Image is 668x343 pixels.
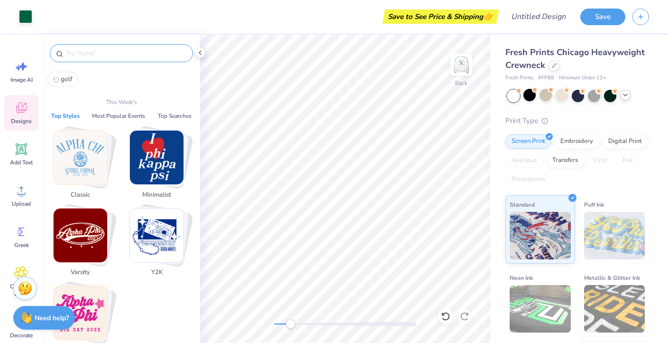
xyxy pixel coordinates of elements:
img: Neon Ink [510,285,571,333]
input: Try "Alpha" [65,48,187,58]
span: Image AI [10,76,33,84]
img: Minimalist [130,131,183,184]
button: Save [580,9,625,25]
div: Back [455,79,467,87]
div: Save to See Price & Shipping [385,10,496,24]
button: golf0 [47,72,78,86]
span: Y2K [141,268,172,277]
button: Top Styles [48,111,82,121]
div: Rhinestones [505,172,551,187]
span: # FP88 [538,74,554,82]
div: Accessibility label [286,319,295,329]
span: Greek [14,241,29,249]
div: Foil [616,153,639,168]
div: Print Type [505,115,649,126]
span: Neon Ink [510,273,533,283]
span: Decorate [10,332,33,339]
div: Screen Print [505,134,551,149]
span: Standard [510,200,535,210]
div: Embroidery [554,134,599,149]
span: Classic [65,191,96,200]
span: Minimum Order: 12 + [559,74,606,82]
img: Metallic & Glitter Ink [584,285,645,333]
div: Vinyl [587,153,613,168]
span: 👉 [483,10,494,22]
div: Transfers [546,153,584,168]
span: Fresh Prints Chicago Heavyweight Crewneck [505,47,645,71]
input: Untitled Design [503,7,573,26]
button: Stack Card Button Classic [47,130,119,203]
span: Varsity [65,268,96,277]
img: Standard [510,212,571,259]
span: Add Text [10,159,33,166]
button: Most Popular Events [89,111,148,121]
div: Digital Print [602,134,648,149]
span: Upload [12,200,31,208]
p: This Week's [106,98,137,106]
button: Stack Card Button Varsity [47,208,119,281]
span: golf [61,75,73,84]
strong: Need help? [35,314,69,323]
button: Stack Card Button Minimalist [124,130,195,203]
div: Applique [505,153,543,168]
button: Stack Card Button Y2K [124,208,195,281]
img: Varsity [54,209,107,262]
img: Classic [54,131,107,184]
span: Puff Ink [584,200,604,210]
img: Puff Ink [584,212,645,259]
span: Fresh Prints [505,74,533,82]
span: Metallic & Glitter Ink [584,273,640,283]
img: 80s & 90s [54,286,107,340]
span: Clipart & logos [6,283,37,298]
span: Minimalist [141,191,172,200]
span: Designs [11,117,32,125]
img: Y2K [130,209,183,262]
img: Back [452,55,471,74]
button: Top Searches [155,111,194,121]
